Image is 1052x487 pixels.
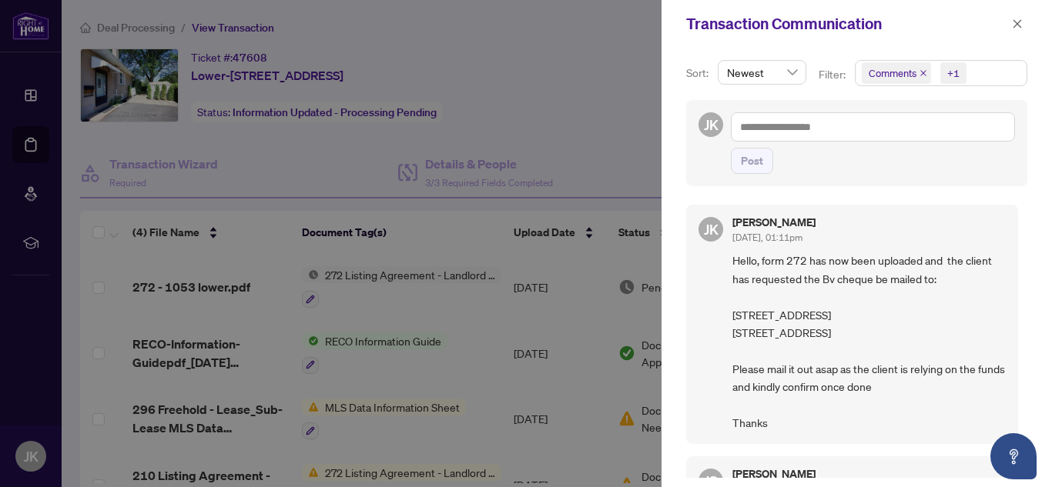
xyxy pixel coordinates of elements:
[732,217,816,228] h5: [PERSON_NAME]
[1012,18,1023,29] span: close
[947,65,960,81] div: +1
[727,61,797,84] span: Newest
[920,69,927,77] span: close
[704,114,719,135] span: JK
[732,469,816,479] h5: [PERSON_NAME]
[732,252,1006,432] span: Hello, form 272 has now been uploaded and the client has requested the Bv cheque be mailed to: [S...
[990,433,1037,479] button: Open asap
[686,12,1007,35] div: Transaction Communication
[862,62,931,84] span: Comments
[704,218,719,240] span: JK
[732,232,802,243] span: [DATE], 01:11pm
[686,65,712,82] p: Sort:
[731,148,773,174] button: Post
[819,66,848,83] p: Filter:
[869,65,916,81] span: Comments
